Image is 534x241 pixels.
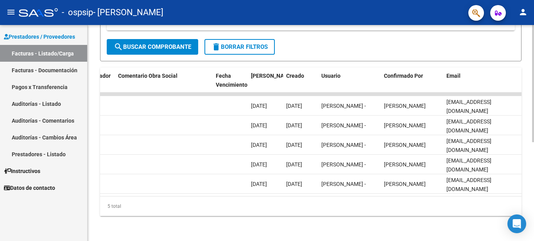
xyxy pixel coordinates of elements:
span: Email [446,73,461,79]
datatable-header-cell: Comentario Obra Social [115,68,213,102]
mat-icon: person [518,7,528,17]
span: [DATE] [286,142,302,148]
span: Fecha Vencimiento [216,73,247,88]
span: [PERSON_NAME] - [321,142,366,148]
mat-icon: search [114,42,123,52]
datatable-header-cell: Fecha Vencimiento [213,68,248,102]
span: [EMAIL_ADDRESS][DOMAIN_NAME] [446,157,491,173]
button: Buscar Comprobante [107,39,198,55]
span: Prestadores / Proveedores [4,32,75,41]
datatable-header-cell: Confirmado Por [381,68,443,102]
span: [DATE] [286,161,302,168]
span: Comentario Obra Social [118,73,177,79]
span: Confirmado Por [384,73,423,79]
span: [PERSON_NAME] - [321,161,366,168]
mat-icon: menu [6,7,16,17]
span: Usuario [321,73,340,79]
span: [PERSON_NAME] - [321,103,366,109]
button: Borrar Filtros [204,39,275,55]
span: [DATE] [251,122,267,129]
datatable-header-cell: Email [443,68,521,102]
span: [EMAIL_ADDRESS][DOMAIN_NAME] [446,138,491,153]
span: [EMAIL_ADDRESS][DOMAIN_NAME] [446,177,491,192]
span: Datos de contacto [4,184,55,192]
mat-icon: delete [211,42,221,52]
span: [PERSON_NAME] - [321,122,366,129]
span: [DATE] [251,142,267,148]
span: [PERSON_NAME] [384,181,426,187]
datatable-header-cell: Fecha Confimado [248,68,283,102]
span: Instructivos [4,167,40,175]
span: [DATE] [251,161,267,168]
div: Open Intercom Messenger [507,214,526,233]
span: [DATE] [251,181,267,187]
span: - [PERSON_NAME] [93,4,163,21]
span: [PERSON_NAME] [384,161,426,168]
span: [DATE] [286,181,302,187]
datatable-header-cell: Usuario [318,68,381,102]
span: Creado [286,73,304,79]
span: [DATE] [286,122,302,129]
span: [PERSON_NAME] [384,142,426,148]
span: [EMAIL_ADDRESS][DOMAIN_NAME] [446,118,491,134]
span: [PERSON_NAME] [384,103,426,109]
span: [PERSON_NAME] [384,122,426,129]
datatable-header-cell: Creado [283,68,318,102]
span: [PERSON_NAME] [251,73,293,79]
div: 5 total [100,196,521,216]
span: Borrar Filtros [211,43,268,50]
span: Buscar Comprobante [114,43,191,50]
span: - ospsip [62,4,93,21]
span: [DATE] [286,103,302,109]
span: [EMAIL_ADDRESS][DOMAIN_NAME] [446,99,491,114]
span: [PERSON_NAME] - [321,181,366,187]
span: [DATE] [251,103,267,109]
